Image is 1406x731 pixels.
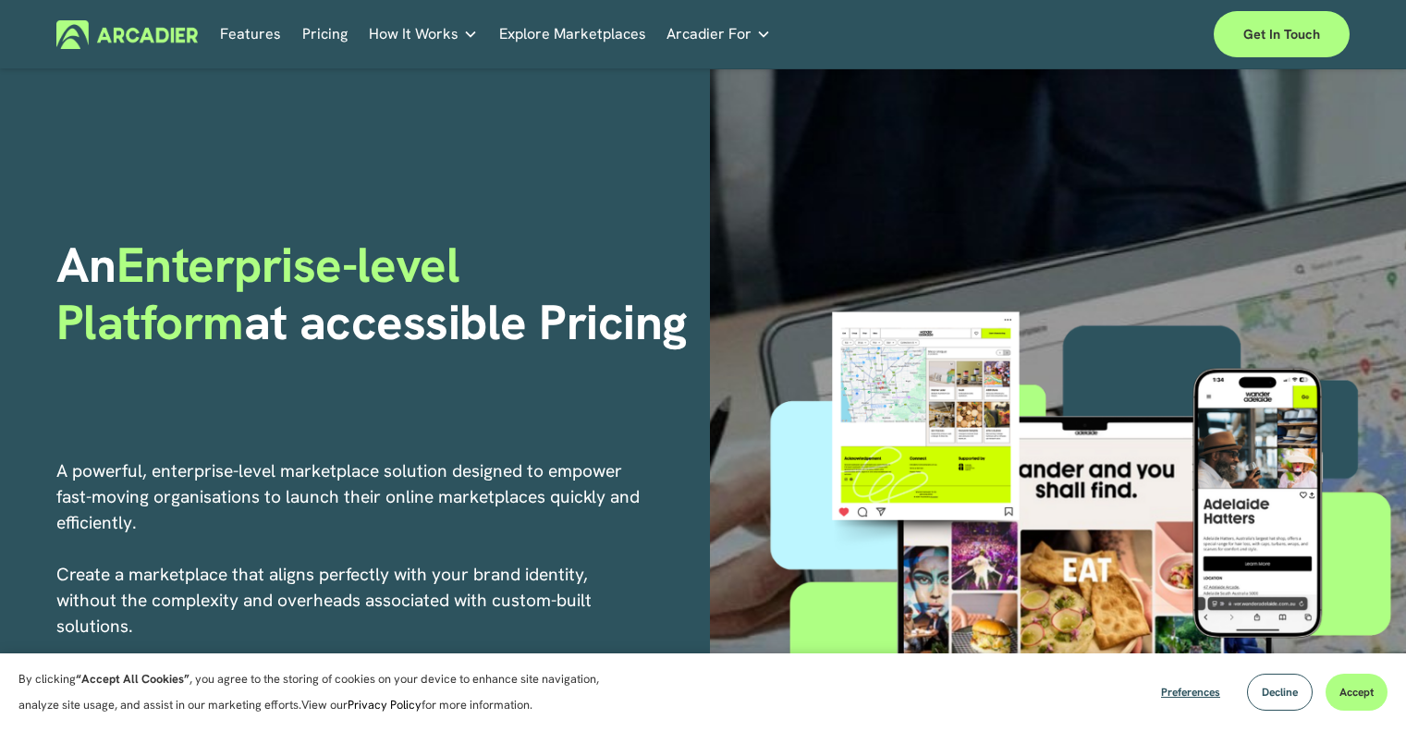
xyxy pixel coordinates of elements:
span: Preferences [1161,685,1220,700]
p: A powerful, enterprise-level marketplace solution designed to empower fast-moving organisations t... [56,458,642,691]
a: Features [220,20,281,49]
a: Privacy Policy [348,697,422,713]
span: Enterprise-level Platform [56,233,472,354]
iframe: Chat Widget [1314,642,1406,731]
a: folder dropdown [666,20,771,49]
a: Get in touch [1214,11,1350,57]
button: Decline [1247,674,1313,711]
a: folder dropdown [369,20,478,49]
a: Pricing [302,20,348,49]
p: By clicking , you agree to the storing of cookies on your device to enhance site navigation, anal... [18,666,619,718]
span: How It Works [369,21,458,47]
strong: “Accept All Cookies” [76,671,190,687]
button: Preferences [1147,674,1234,711]
span: Decline [1262,685,1298,700]
h1: An at accessible Pricing [56,237,697,352]
img: Arcadier [56,20,198,49]
a: Explore Marketplaces [499,20,646,49]
span: Arcadier For [666,21,752,47]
